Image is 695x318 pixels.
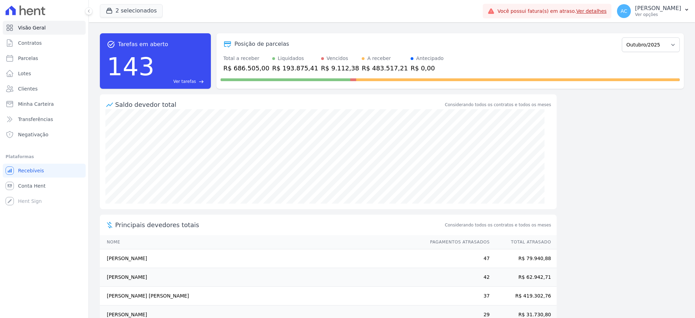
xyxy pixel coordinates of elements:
div: R$ 483.517,21 [362,63,408,73]
div: Saldo devedor total [115,100,444,109]
div: Antecipado [416,55,444,62]
div: A receber [367,55,391,62]
p: Ver opções [635,12,681,17]
th: Total Atrasado [490,235,557,249]
span: Clientes [18,85,37,92]
td: 42 [423,268,490,287]
a: Conta Hent [3,179,86,193]
span: east [199,79,204,84]
div: Considerando todos os contratos e todos os meses [445,102,551,108]
span: Tarefas em aberto [118,40,168,49]
span: task_alt [107,40,115,49]
td: R$ 419.302,76 [490,287,557,306]
span: Minha Carteira [18,101,54,108]
span: Negativação [18,131,49,138]
td: [PERSON_NAME] [100,268,423,287]
span: Você possui fatura(s) em atraso. [497,8,607,15]
span: AC [621,9,627,14]
span: Ver tarefas [173,78,196,85]
a: Minha Carteira [3,97,86,111]
div: Plataformas [6,153,83,161]
a: Ver tarefas east [157,78,204,85]
div: R$ 9.112,38 [321,63,359,73]
span: Recebíveis [18,167,44,174]
td: 47 [423,249,490,268]
th: Pagamentos Atrasados [423,235,490,249]
th: Nome [100,235,423,249]
span: Lotes [18,70,31,77]
a: Lotes [3,67,86,80]
a: Parcelas [3,51,86,65]
div: R$ 193.875,41 [272,63,318,73]
a: Negativação [3,128,86,141]
span: Parcelas [18,55,38,62]
td: R$ 79.940,88 [490,249,557,268]
a: Ver detalhes [576,8,607,14]
a: Recebíveis [3,164,86,178]
span: Considerando todos os contratos e todos os meses [445,222,551,228]
a: Contratos [3,36,86,50]
a: Transferências [3,112,86,126]
span: Conta Hent [18,182,45,189]
span: Transferências [18,116,53,123]
td: [PERSON_NAME] [100,249,423,268]
div: Vencidos [327,55,348,62]
div: Total a receber [223,55,269,62]
button: 2 selecionados [100,4,163,17]
div: R$ 686.505,00 [223,63,269,73]
div: Liquidados [278,55,304,62]
button: AC [PERSON_NAME] Ver opções [611,1,695,21]
td: 37 [423,287,490,306]
a: Clientes [3,82,86,96]
span: Principais devedores totais [115,220,444,230]
td: [PERSON_NAME] [PERSON_NAME] [100,287,423,306]
p: [PERSON_NAME] [635,5,681,12]
td: R$ 62.942,71 [490,268,557,287]
span: Visão Geral [18,24,46,31]
div: Posição de parcelas [234,40,289,48]
span: Contratos [18,40,42,46]
div: 143 [107,49,154,85]
a: Visão Geral [3,21,86,35]
div: R$ 0,00 [411,63,444,73]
